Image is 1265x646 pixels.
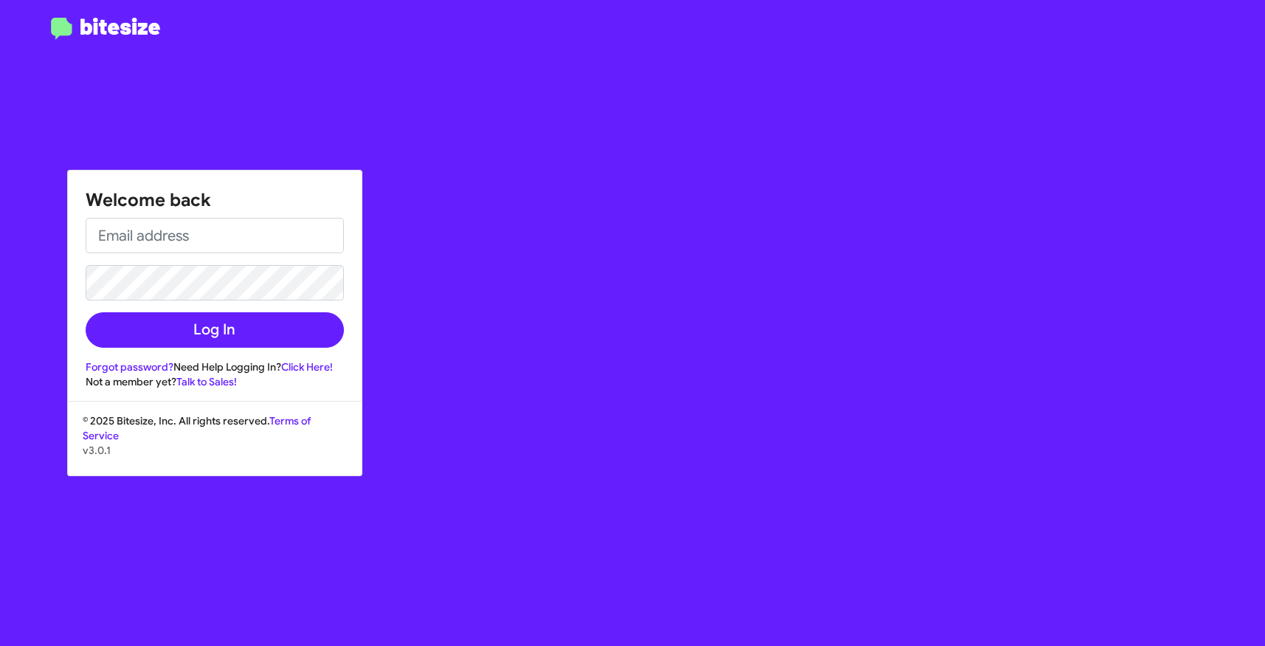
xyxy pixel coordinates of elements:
div: © 2025 Bitesize, Inc. All rights reserved. [68,413,362,475]
a: Terms of Service [83,414,311,442]
a: Talk to Sales! [176,375,237,388]
h1: Welcome back [86,188,344,212]
button: Log In [86,312,344,348]
p: v3.0.1 [83,443,347,458]
a: Click Here! [281,360,333,374]
input: Email address [86,218,344,253]
div: Not a member yet? [86,374,344,389]
div: Need Help Logging In? [86,360,344,374]
a: Forgot password? [86,360,173,374]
